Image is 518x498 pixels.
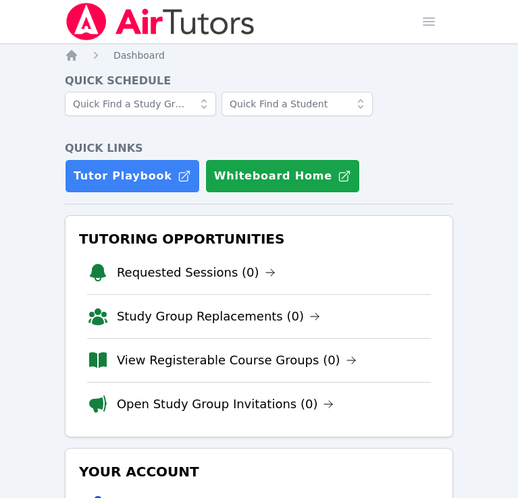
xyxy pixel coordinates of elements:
[65,140,453,157] h4: Quick Links
[113,50,165,61] span: Dashboard
[76,227,442,251] h3: Tutoring Opportunities
[113,49,165,62] a: Dashboard
[205,159,360,193] button: Whiteboard Home
[117,351,357,370] a: View Registerable Course Groups (0)
[65,3,256,40] img: Air Tutors
[117,395,334,414] a: Open Study Group Invitations (0)
[65,159,200,193] a: Tutor Playbook
[222,92,373,116] input: Quick Find a Student
[65,92,216,116] input: Quick Find a Study Group
[117,307,320,326] a: Study Group Replacements (0)
[76,460,442,484] h3: Your Account
[65,73,453,89] h4: Quick Schedule
[65,49,453,62] nav: Breadcrumb
[117,263,276,282] a: Requested Sessions (0)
